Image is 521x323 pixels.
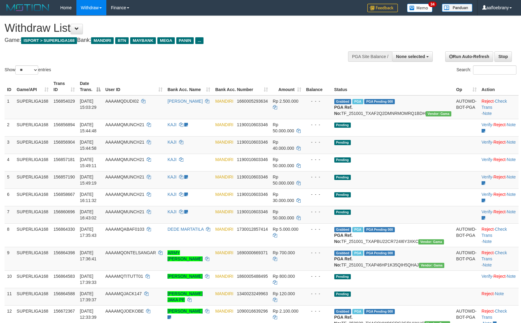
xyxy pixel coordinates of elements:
span: Rp 50.000.000 [273,209,294,220]
span: Pending [334,175,351,180]
td: SUPERLIGA168 [14,189,51,206]
span: Copy 1660005293634 to clipboard [237,99,268,104]
td: · · [479,154,519,171]
td: · · [479,95,519,119]
th: Bank Acc. Number: activate to sort column ascending [213,78,270,95]
div: - - - [306,209,329,215]
span: Copy 1190010603346 to clipboard [237,157,268,162]
span: Vendor URL: https://trx31.1velocity.biz [419,263,445,268]
td: SUPERLIGA168 [14,247,51,270]
span: 156864588 [53,291,75,296]
span: Copy 1340023249963 to clipboard [237,291,268,296]
span: Rp 120.000 [273,291,295,296]
span: [DATE] 16:43:02 [80,209,97,220]
span: Copy 1730012857414 to clipboard [237,227,268,232]
a: Check Trans [482,250,507,261]
a: [PERSON_NAME] [167,99,203,104]
a: Verify [482,122,492,127]
b: PGA Ref. No: [334,105,353,116]
a: Reject [493,157,506,162]
img: Feedback.jpg [367,4,398,12]
a: ARMY [PERSON_NAME] [167,250,203,261]
span: Grabbed [334,227,351,232]
a: Note [483,262,492,267]
a: Note [507,140,516,145]
th: Status [332,78,454,95]
span: Rp 50.000.000 [273,174,294,185]
td: 3 [5,136,14,154]
span: MEGA [157,37,175,44]
span: None selected [396,54,425,59]
span: MANDIRI [215,157,233,162]
span: Marked by aafsengchandara [352,309,363,314]
span: MANDIRI [215,309,233,314]
a: Reject [482,291,494,296]
button: None selected [392,51,433,62]
a: Reject [493,274,506,279]
td: · · [479,223,519,247]
span: MANDIRI [215,274,233,279]
span: AAAAMQMUNCH21 [105,174,145,179]
span: PGA Pending [364,309,395,314]
td: TF_251001_TXAPBU22CR724I6Y3XKC [332,223,454,247]
div: - - - [306,98,329,104]
a: Reject [493,122,506,127]
span: [DATE] 15:49:19 [80,174,97,185]
span: AAAAMQJACK147 [105,291,142,296]
span: MANDIRI [215,174,233,179]
span: Copy 1690000669371 to clipboard [237,250,268,255]
a: Note [483,239,492,244]
span: 156856894 [53,122,75,127]
td: 11 [5,288,14,305]
span: Rp 800.000 [273,274,295,279]
div: - - - [306,308,329,314]
td: AUTOWD-BOT-PGA [454,247,479,270]
span: Copy 1190010603346 to clipboard [237,209,268,214]
span: PGA Pending [364,227,395,232]
h4: Game: Bank: [5,37,341,43]
span: Rp 50.000.000 [273,122,294,133]
span: AAAAMQMUNCH21 [105,140,145,145]
span: Rp 2.100.000 [273,309,299,314]
div: PGA Site Balance / [348,51,392,62]
span: Rp 5.000.000 [273,227,299,232]
td: · · [479,171,519,189]
div: - - - [306,273,329,279]
div: - - - [306,226,329,232]
a: KAJI [167,122,177,127]
a: Verify [482,192,492,197]
a: Reject [493,174,506,179]
span: ISPORT > SUPERLIGA168 [21,37,77,44]
span: Grabbed [334,251,351,256]
div: - - - [306,174,329,180]
a: Check Trans [482,309,507,320]
span: [DATE] 17:35:43 [80,227,97,238]
td: SUPERLIGA168 [14,288,51,305]
a: Reject [482,227,494,232]
a: KAJI [167,174,177,179]
span: 156854029 [53,99,75,104]
span: AAAAMQMUNCH21 [105,157,145,162]
span: ... [195,37,204,44]
td: 2 [5,119,14,136]
div: - - - [306,156,329,163]
span: [DATE] 15:49:11 [80,157,97,168]
span: Copy 1190010603346 to clipboard [237,122,268,127]
a: [PERSON_NAME] [167,274,203,279]
td: 6 [5,189,14,206]
th: Balance [304,78,332,95]
td: · · [479,119,519,136]
span: AAAAMQJOEKOBE [105,309,144,314]
th: Amount: activate to sort column ascending [270,78,304,95]
a: Note [507,122,516,127]
td: AUTOWD-BOT-PGA [454,95,479,119]
span: [DATE] 15:03:29 [80,99,97,110]
label: Show entries [5,65,51,75]
span: 156857190 [53,174,75,179]
th: Bank Acc. Name: activate to sort column ascending [165,78,213,95]
div: - - - [306,191,329,197]
span: [DATE] 15:44:58 [80,140,97,151]
a: Verify [482,209,492,214]
a: Verify [482,157,492,162]
a: Verify [482,174,492,179]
